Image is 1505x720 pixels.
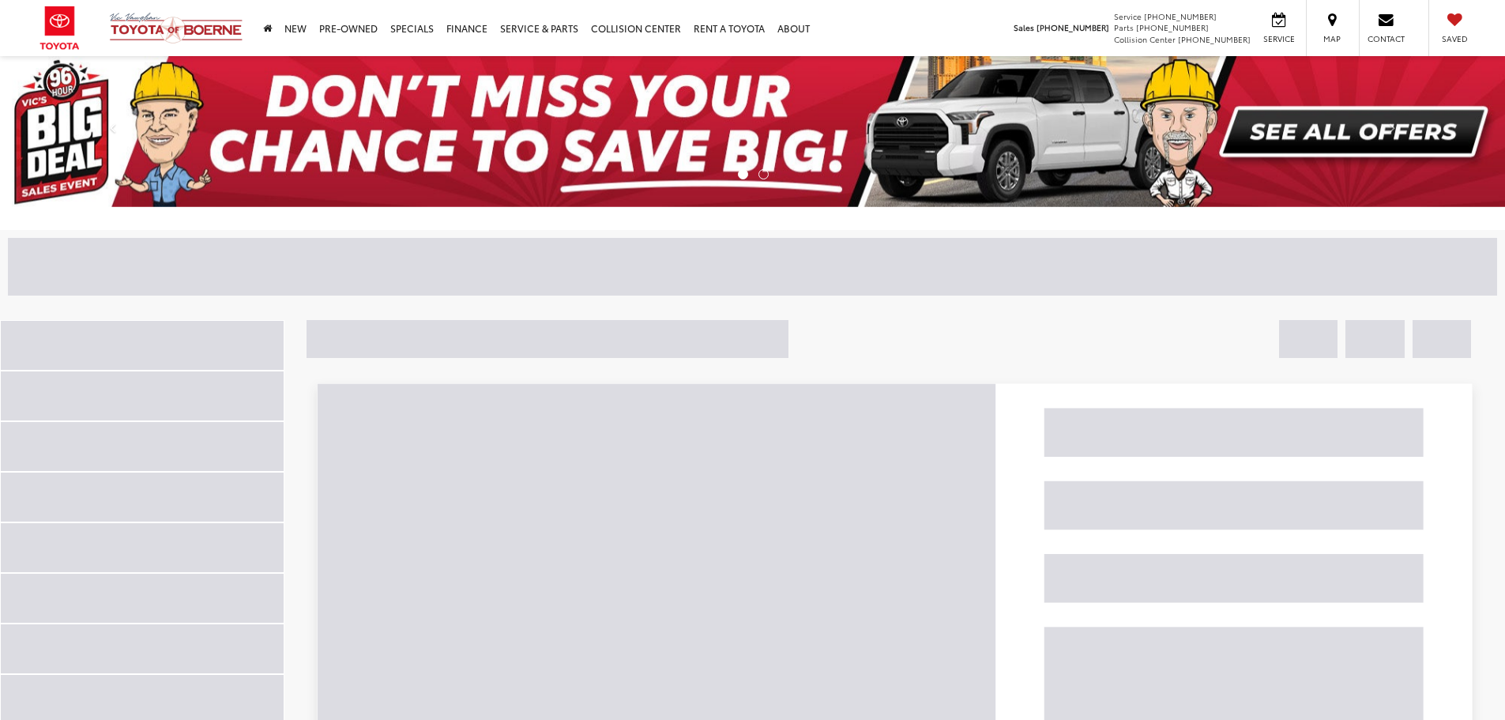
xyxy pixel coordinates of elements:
[1437,33,1472,44] span: Saved
[1315,33,1349,44] span: Map
[1114,10,1142,22] span: Service
[1144,10,1217,22] span: [PHONE_NUMBER]
[1261,33,1296,44] span: Service
[1114,33,1176,45] span: Collision Center
[1014,21,1034,33] span: Sales
[1114,21,1134,33] span: Parts
[109,12,243,44] img: Vic Vaughan Toyota of Boerne
[1037,21,1109,33] span: [PHONE_NUMBER]
[1178,33,1251,45] span: [PHONE_NUMBER]
[1368,33,1405,44] span: Contact
[1136,21,1209,33] span: [PHONE_NUMBER]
